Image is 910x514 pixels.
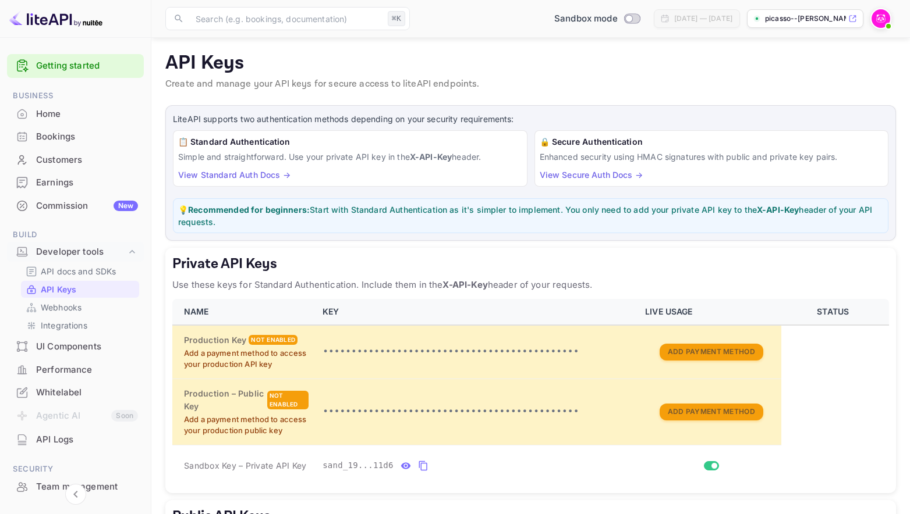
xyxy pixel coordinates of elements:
[7,126,144,147] a: Bookings
[36,245,126,259] div: Developer tools
[172,255,889,273] h5: Private API Keys
[674,13,732,24] div: [DATE] — [DATE]
[178,170,291,180] a: View Standard Auth Docs →
[36,433,138,447] div: API Logs
[41,319,87,331] p: Integrations
[540,170,643,180] a: View Secure Auth Docs →
[388,11,405,26] div: ⌘K
[7,90,144,102] span: Business
[184,461,306,470] span: Sandbox Key – Private API Key
[41,283,76,295] p: API Keys
[7,429,144,450] a: API Logs
[165,77,896,91] p: Create and manage your API keys for secure access to liteAPI endpoints.
[7,126,144,148] div: Bookings
[184,334,246,347] h6: Production Key
[9,9,102,28] img: LiteAPI logo
[550,12,645,26] div: Switch to Production mode
[7,335,144,357] a: UI Components
[540,135,884,148] h6: 🔒 Secure Authentication
[36,480,138,494] div: Team management
[660,346,763,356] a: Add Payment Method
[660,344,763,360] button: Add Payment Method
[65,484,86,505] button: Collapse navigation
[442,279,487,290] strong: X-API-Key
[7,149,144,172] div: Customers
[765,13,846,24] p: picasso--[PERSON_NAME]--6gix...
[26,301,134,313] a: Webhooks
[172,278,889,292] p: Use these keys for Standard Authentication. Include them in the header of your requests.
[36,176,138,190] div: Earnings
[323,459,394,472] span: sand_19...11d6
[7,149,144,170] a: Customers
[41,301,82,313] p: Webhooks
[184,414,309,437] p: Add a payment method to access your production public key
[267,391,309,409] div: Not enabled
[188,205,310,215] strong: Recommended for beginners:
[172,299,316,325] th: NAME
[7,195,144,216] a: CommissionNew
[7,381,144,404] div: Whitelabel
[249,335,298,345] div: Not enabled
[7,229,144,241] span: Build
[757,205,799,215] strong: X-API-Key
[540,151,884,163] p: Enhanced security using HMAC signatures with public and private key pairs.
[36,59,138,73] a: Getting started
[21,299,139,316] div: Webhooks
[7,359,144,380] a: Performance
[184,387,265,413] h6: Production – Public Key
[7,103,144,126] div: Home
[36,108,138,121] div: Home
[554,12,618,26] span: Sandbox mode
[638,299,781,325] th: LIVE USAGE
[316,299,638,325] th: KEY
[178,204,883,228] p: 💡 Start with Standard Authentication as it's simpler to implement. You only need to add your priv...
[7,381,144,403] a: Whitelabel
[323,405,631,419] p: •••••••••••••••••••••••••••••••••••••••••••••
[7,103,144,124] a: Home
[172,299,889,486] table: private api keys table
[7,476,144,497] a: Team management
[165,52,896,75] p: API Keys
[21,263,139,280] div: API docs and SDKs
[7,242,144,262] div: Developer tools
[26,283,134,295] a: API Keys
[323,345,631,359] p: •••••••••••••••••••••••••••••••••••••••••••••
[7,172,144,193] a: Earnings
[7,429,144,451] div: API Logs
[410,152,452,162] strong: X-API-Key
[41,265,116,277] p: API docs and SDKs
[36,130,138,144] div: Bookings
[36,386,138,399] div: Whitelabel
[7,172,144,194] div: Earnings
[178,151,522,163] p: Simple and straightforward. Use your private API key in the header.
[7,195,144,217] div: CommissionNew
[184,348,309,370] p: Add a payment method to access your production API key
[36,154,138,167] div: Customers
[660,404,763,420] button: Add Payment Method
[36,363,138,377] div: Performance
[781,299,889,325] th: STATUS
[36,199,138,213] div: Commission
[21,317,139,334] div: Integrations
[660,406,763,416] a: Add Payment Method
[173,113,888,126] p: LiteAPI supports two authentication methods depending on your security requirements:
[7,463,144,476] span: Security
[36,340,138,354] div: UI Components
[7,335,144,358] div: UI Components
[7,54,144,78] div: Getting started
[26,319,134,331] a: Integrations
[7,476,144,498] div: Team management
[21,281,139,298] div: API Keys
[189,7,383,30] input: Search (e.g. bookings, documentation)
[872,9,890,28] img: Picasso “Picasso”
[178,135,522,148] h6: 📋 Standard Authentication
[26,265,134,277] a: API docs and SDKs
[114,201,138,211] div: New
[7,359,144,381] div: Performance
